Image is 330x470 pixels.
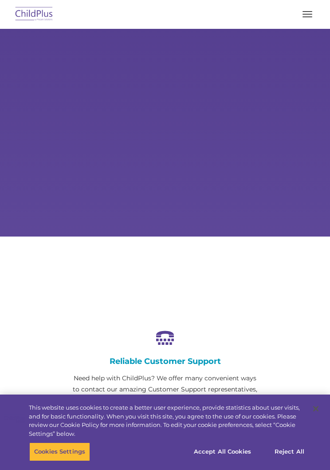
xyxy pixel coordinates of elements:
div: This website uses cookies to create a better user experience, provide statistics about user visit... [29,403,306,438]
button: Close [306,399,326,419]
button: Cookies Settings [29,442,90,461]
button: Reject All [262,442,317,461]
h4: Reliable Customer Support [72,356,258,366]
img: ChildPlus by Procare Solutions [13,4,55,25]
button: Accept All Cookies [189,442,256,461]
p: Need help with ChildPlus? We offer many convenient ways to contact our amazing Customer Support r... [72,373,258,406]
